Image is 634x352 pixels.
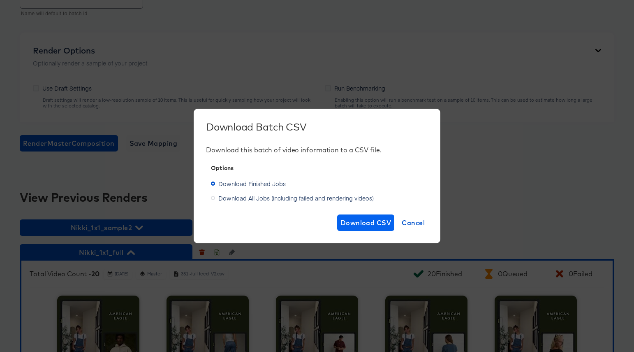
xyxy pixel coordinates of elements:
[340,217,391,228] span: Download CSV
[206,121,428,133] div: Download Batch CSV
[398,214,428,231] button: Cancel
[402,217,425,228] span: Cancel
[211,165,423,171] div: Options
[218,194,374,202] span: Download All Jobs (including failed and rendering videos)
[218,179,286,188] span: Download Finished Jobs
[337,214,395,231] button: Download CSV
[206,146,428,154] div: Download this batch of video information to a CSV file.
